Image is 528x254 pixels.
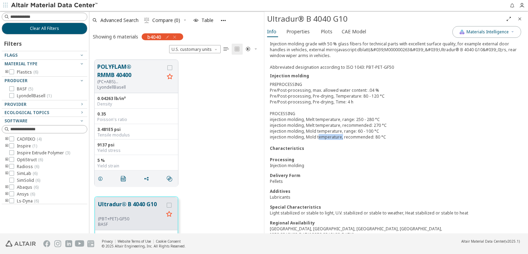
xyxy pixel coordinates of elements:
[245,46,251,52] i: 
[270,188,522,194] div: Additives
[152,18,180,23] span: Compare (0)
[2,100,87,109] button: Provider
[164,209,175,220] button: Favorite
[270,145,522,151] div: Characteristics
[37,136,42,142] span: ( 4 )
[459,29,465,35] img: AI Copilot
[17,191,35,197] span: Ansys
[221,44,232,55] button: Table View
[17,143,37,149] span: Inspire
[267,26,276,37] span: Info
[33,69,38,75] span: ( 6 )
[270,226,522,238] div: [GEOGRAPHIC_DATA], [GEOGRAPHIC_DATA], [GEOGRAPHIC_DATA], [GEOGRAPHIC_DATA], [GEOGRAPHIC_DATA]/[GE...
[141,172,155,186] button: Share
[97,163,175,169] div: Yield strain
[47,93,52,99] span: ( 1 )
[2,109,87,117] button: Ecological Topics
[97,111,175,117] div: 0.35
[270,73,522,79] div: Injection molding
[17,136,42,142] span: CADFEKO
[97,96,175,101] div: 0.04263 lb/in³
[4,52,18,58] span: Flags
[4,110,49,115] span: Ecological Topics
[461,239,505,244] span: Altair Material Data Center
[17,69,38,75] span: Plastics
[17,150,70,156] span: Inspire Extrude Polymer
[30,191,35,197] span: ( 6 )
[4,143,9,149] i: toogle group
[97,101,175,107] div: Density
[2,60,87,68] button: Material Type
[270,173,522,178] div: Delivery Form
[2,23,87,34] button: Clear All Filters
[144,18,150,23] i: 
[35,177,40,183] span: ( 6 )
[32,143,37,149] span: ( 1 )
[466,29,509,35] span: Materials Intelligence
[321,26,332,37] span: Plots
[34,164,39,169] span: ( 6 )
[201,18,213,23] span: Table
[118,239,151,244] a: Website Terms of Use
[4,136,9,142] i: toogle group
[98,222,164,227] p: BASF
[17,86,33,92] span: BASF
[89,55,264,234] div: grid
[17,198,39,204] span: Ls-Dyna
[4,157,9,163] i: toogle group
[2,34,25,51] div: Filters
[17,171,37,176] span: SimLab
[4,164,9,169] i: toogle group
[514,13,525,24] button: Close
[17,93,52,99] span: LyondellBasell
[147,34,161,40] span: b4040
[2,51,87,59] button: Flags
[93,33,138,40] div: Showing 6 materials
[34,184,38,190] span: ( 6 )
[4,198,9,204] i: toogle group
[118,172,132,186] button: PDF Download
[98,233,175,239] div: 0.0625 lb/in³
[169,45,221,53] span: U.S. customary units
[164,172,178,186] button: Similar search
[270,81,522,140] div: PREPROCESSING Pre/Post-processing, max. allowed water content: .04 % Pre/Post-processing, Pre-dry...
[33,170,37,176] span: ( 6 )
[4,78,27,84] span: Producer
[97,142,175,148] div: 9137 psi
[11,2,99,9] img: Altair Material Data Center
[97,63,164,79] button: POLYFLAM® RMMB 40400
[97,79,164,85] div: (PC+ABS)...
[97,85,164,90] p: LyondellBasell
[270,157,522,163] div: Processing
[4,69,9,75] i: toogle group
[2,77,87,85] button: Producer
[4,61,37,67] span: Material Type
[34,198,39,204] span: ( 6 )
[4,185,9,190] i: toogle group
[267,13,503,24] div: Ultradur® B 4040 G10
[503,13,514,24] button: Full Screen
[270,178,522,184] div: Pellets
[4,118,27,124] span: Software
[234,46,240,52] i: 
[100,18,139,23] span: Advanced Search
[97,148,175,153] div: Yield stress
[97,158,175,163] div: 5 %
[270,210,522,216] div: Light stabilized or stable to light, U.V. stabilized or stable to weather, Heat stabilized or sta...
[164,71,175,82] button: Favorite
[121,176,126,181] i: 
[95,172,109,186] button: Details
[223,46,229,52] i: 
[97,127,175,132] div: 3.481E5 psi
[342,26,366,37] span: CAE Model
[17,178,40,183] span: SimSolid
[17,157,43,163] span: OptiStruct
[28,86,33,92] span: ( 5 )
[232,44,243,55] button: Tile View
[286,26,310,37] span: Properties
[98,216,164,222] div: (PBT+PET)-GF50
[169,45,221,53] div: Unit System
[4,101,26,107] span: Provider
[270,163,522,168] div: Injection molding
[102,244,186,249] div: © 2025 Altair Engineering, Inc. All Rights Reserved.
